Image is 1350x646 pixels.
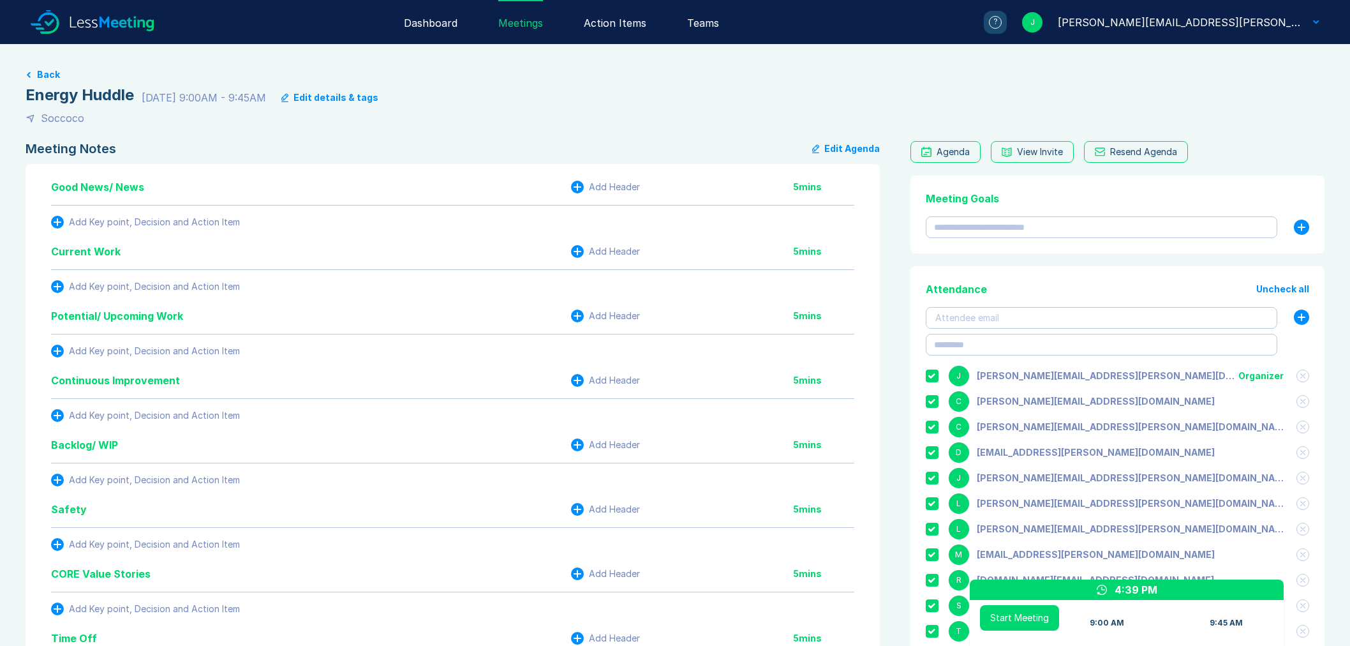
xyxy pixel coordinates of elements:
div: drew.macqueen@coregeomatics.com [977,447,1215,458]
div: D [949,442,969,463]
button: Add Header [571,181,640,193]
div: chad.skretting@coregeomatics.com [977,396,1215,407]
div: Backlog/ WIP [51,437,118,453]
button: Add Key point, Decision and Action Item [51,216,240,229]
div: View Invite [1017,147,1063,157]
div: L [949,493,969,514]
div: lucas.solomonson@coregeomatics.com [977,524,1284,534]
div: Meeting Goals [926,191,1309,206]
div: Good News/ News [51,179,144,195]
div: CORE Value Stories [51,566,151,582]
button: Uncheck all [1256,284,1309,294]
div: Add Header [589,633,640,643]
div: M [949,545,969,565]
div: Add Header [589,504,640,515]
div: R [949,570,969,590]
div: Add Key point, Decision and Action Item [69,539,240,550]
div: Organizer [1238,371,1284,381]
div: Time Off [51,631,97,646]
div: Add Key point, Decision and Action Item [69,475,240,485]
div: leigh.metcalfe@coregeomatics.com [977,499,1284,509]
div: Energy Huddle [26,85,134,105]
button: Start Meeting [980,605,1059,631]
div: Resend Agenda [1110,147,1177,157]
button: Add Key point, Decision and Action Item [51,345,240,357]
button: Add Key point, Decision and Action Item [51,474,240,486]
div: Add Key point, Decision and Action Item [69,604,240,614]
div: C [949,391,969,412]
button: Edit Agenda [812,141,880,156]
div: 4:39 PM [1115,582,1157,597]
button: Add Header [571,503,640,516]
div: ? [989,16,1002,29]
div: S [949,596,969,616]
button: View Invite [991,141,1074,163]
button: Add Key point, Decision and Action Item [51,603,240,615]
button: Add Key point, Decision and Action Item [51,409,240,422]
div: Potential/ Upcoming Work [51,308,183,324]
a: Back [26,70,1324,80]
button: Add Key point, Decision and Action Item [51,280,240,293]
div: 5 mins [793,440,854,450]
button: Add Header [571,374,640,387]
div: Agenda [937,147,970,157]
div: Current Work [51,244,121,259]
a: Agenda [910,141,981,163]
div: joel.hergott@coregeomatics.com [977,371,1238,381]
div: Add Header [589,569,640,579]
div: jamie.robichaud@coregeomatics.com [977,473,1284,483]
div: Add Header [589,182,640,192]
div: J [1022,12,1042,33]
button: Add Header [571,567,640,580]
div: 5 mins [793,246,854,257]
div: Add Header [589,246,640,257]
div: Continuous Improvement [51,373,180,388]
div: 5 mins [793,375,854,386]
div: Soccoco [41,110,84,126]
div: Safety [51,502,87,517]
button: Add Header [571,439,640,451]
div: J [949,468,969,488]
button: Back [37,70,60,80]
div: 5 mins [793,504,854,515]
div: Attendance [926,282,987,297]
div: chris.goldring@coregeomatics.com [977,422,1284,432]
div: Add Key point, Decision and Action Item [69,346,240,356]
div: mark.miller@coregeomatics.com [977,550,1215,560]
button: Edit details & tags [281,93,378,103]
div: 5 mins [793,311,854,321]
div: [DATE] 9:00AM - 9:45AM [142,90,266,105]
div: Add Key point, Decision and Action Item [69,410,240,421]
div: T [949,621,969,642]
div: J [949,366,969,386]
div: Add Header [589,311,640,321]
a: ? [968,11,1007,34]
div: ryan.man@coregeomatics.com [977,575,1214,585]
div: L [949,519,969,539]
div: 5 mins [793,182,854,192]
div: joel.hergott@coregeomatics.com [1058,15,1303,30]
button: Add Header [571,310,640,322]
div: Add Key point, Decision and Action Item [69,217,240,227]
div: C [949,417,969,437]
div: Meeting Notes [26,141,116,156]
button: Add Key point, Decision and Action Item [51,538,240,551]
div: 5 mins [793,633,854,643]
div: Add Key point, Decision and Action Item [69,282,240,292]
button: Add Header [571,632,640,645]
button: Add Header [571,245,640,258]
div: 9:45 AM [1210,618,1243,628]
div: 9:00 AM [1090,618,1124,628]
div: Add Header [589,440,640,450]
div: Add Header [589,375,640,386]
div: Edit details & tags [293,93,378,103]
button: Resend Agenda [1084,141,1188,163]
div: 5 mins [793,569,854,579]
